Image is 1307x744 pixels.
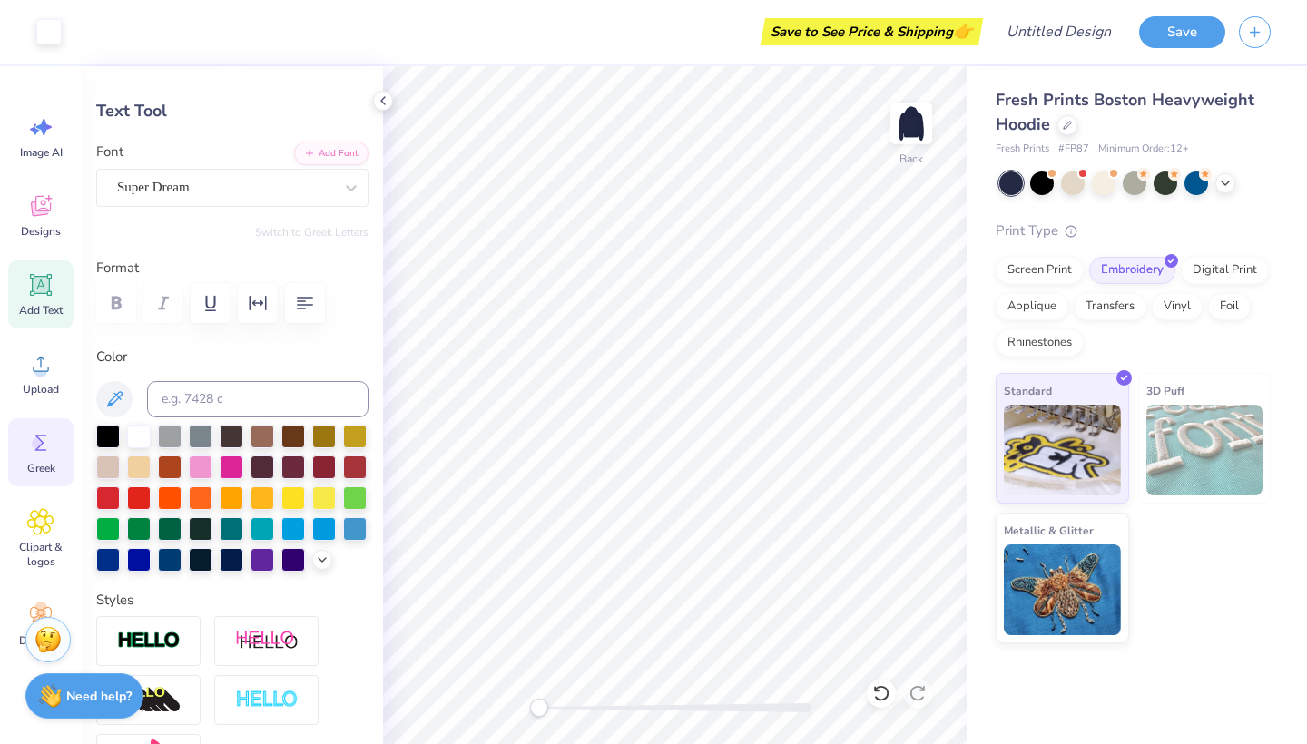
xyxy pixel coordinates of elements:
input: Untitled Design [992,14,1125,50]
span: 👉 [953,20,973,42]
span: Greek [27,461,55,475]
img: Back [893,105,929,142]
img: Standard [1004,405,1121,495]
img: Negative Space [235,690,299,710]
span: 3D Puff [1146,381,1184,400]
label: Font [96,142,123,162]
span: Upload [23,382,59,396]
span: Minimum Order: 12 + [1098,142,1189,157]
label: Format [96,258,369,279]
label: Styles [96,590,133,611]
button: Add Font [294,142,369,165]
span: Metallic & Glitter [1004,521,1094,540]
span: Image AI [20,145,63,160]
span: Fresh Prints [996,142,1049,157]
div: Foil [1208,293,1251,320]
img: 3D Puff [1146,405,1263,495]
div: Rhinestones [996,329,1084,357]
img: Stroke [117,631,181,651]
div: Text Tool [96,99,369,123]
div: Applique [996,293,1068,320]
div: Back [899,151,923,167]
img: Shadow [235,630,299,652]
span: # FP87 [1058,142,1089,157]
span: Clipart & logos [11,540,71,569]
input: e.g. 7428 c [147,381,369,417]
div: Screen Print [996,257,1084,284]
button: Switch to Greek Letters [255,225,369,240]
div: Digital Print [1181,257,1269,284]
span: Decorate [19,633,63,648]
span: Standard [1004,381,1052,400]
span: Fresh Prints Boston Heavyweight Hoodie [996,89,1254,135]
div: Transfers [1074,293,1146,320]
img: 3D Illusion [117,686,181,715]
div: Vinyl [1152,293,1203,320]
strong: Need help? [66,688,132,705]
div: Print Type [996,220,1271,241]
label: Color [96,347,369,367]
div: Accessibility label [530,699,548,717]
img: Metallic & Glitter [1004,544,1121,635]
span: Add Text [19,303,63,318]
span: Designs [21,224,61,239]
div: Embroidery [1089,257,1175,284]
button: Save [1139,16,1225,48]
div: Save to See Price & Shipping [765,18,978,45]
